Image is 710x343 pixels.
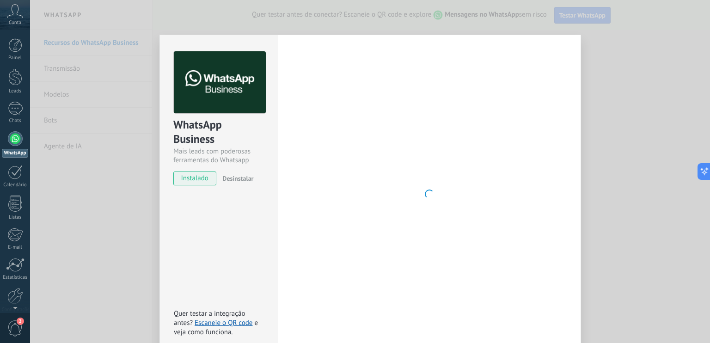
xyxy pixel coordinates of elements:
div: Calendário [2,182,29,188]
span: 2 [17,318,24,325]
div: Estatísticas [2,275,29,281]
div: Painel [2,55,29,61]
div: Listas [2,214,29,220]
span: instalado [174,171,216,185]
button: Desinstalar [219,171,253,185]
span: Desinstalar [222,174,253,183]
div: WhatsApp [2,149,28,158]
div: Chats [2,118,29,124]
div: Leads [2,88,29,94]
span: Conta [9,20,21,26]
img: logo_main.png [174,51,266,114]
div: Mais leads com poderosas ferramentas do Whatsapp [173,147,264,165]
span: Quer testar a integração antes? [174,309,245,327]
div: WhatsApp Business [173,117,264,147]
a: Escaneie o QR code [195,318,252,327]
div: E-mail [2,245,29,251]
span: e veja como funciona. [174,318,258,337]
